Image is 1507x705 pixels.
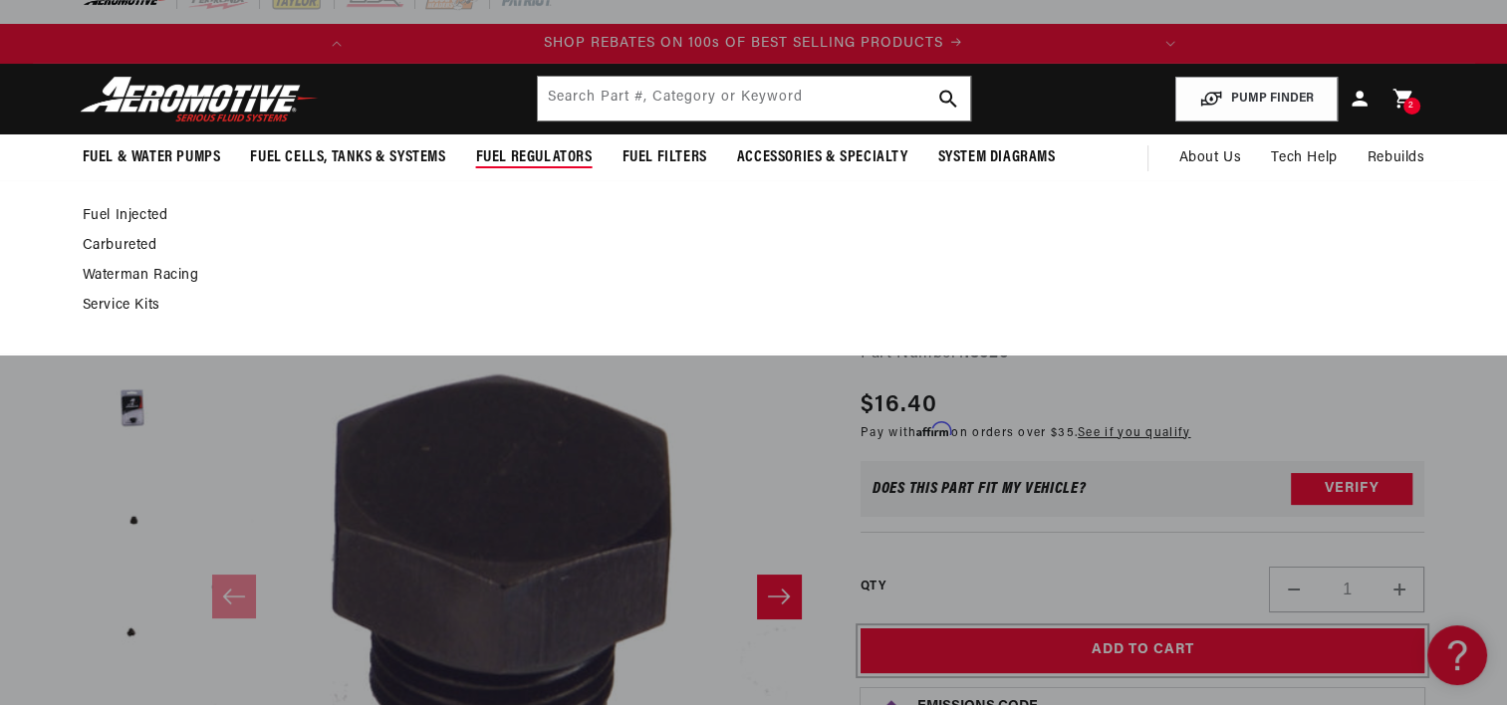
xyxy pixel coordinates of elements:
input: Search by Part Number, Category or Keyword [538,77,970,120]
span: Fuel Regulators [476,147,593,168]
slideshow-component: Translation missing: en.sections.announcements.announcement_bar [33,24,1475,64]
button: Load image 4 in gallery view [83,584,182,683]
summary: Fuel Cells, Tanks & Systems [235,134,460,181]
img: Aeromotive [75,76,324,122]
p: Pay with on orders over $35. [861,423,1191,442]
a: See if you qualify - Learn more about Affirm Financing (opens in modal) [1078,427,1190,439]
span: Affirm [916,422,951,437]
button: Add to Cart [861,628,1425,673]
span: $16.40 [861,387,937,423]
span: Fuel Cells, Tanks & Systems [250,147,445,168]
button: PUMP FINDER [1175,77,1338,121]
div: 1 of 2 [357,33,1150,55]
a: Carbureted [83,237,1405,255]
summary: Fuel Filters [608,134,722,181]
a: About Us [1163,134,1256,182]
button: search button [926,77,970,120]
summary: Fuel & Water Pumps [68,134,236,181]
div: Part Number: [861,342,1425,367]
span: Fuel Filters [623,147,707,168]
div: Does This part fit My vehicle? [873,481,1087,497]
span: Rebuilds [1368,147,1425,169]
button: Load image 2 in gallery view [83,364,182,464]
a: SHOP REBATES ON 100s OF BEST SELLING PRODUCTS [357,33,1150,55]
a: Waterman Racing [83,267,1405,285]
button: Slide right [757,575,801,618]
span: 2 [1408,98,1414,115]
label: QTY [861,579,885,595]
summary: Tech Help [1256,134,1352,182]
span: Fuel & Water Pumps [83,147,221,168]
a: Service Kits [83,297,1405,315]
summary: System Diagrams [923,134,1071,181]
button: Translation missing: en.sections.announcements.previous_announcement [317,24,357,64]
a: Fuel Injected [83,207,1405,225]
button: Slide left [212,575,256,618]
div: Announcement [357,33,1150,55]
span: Accessories & Specialty [737,147,908,168]
button: Translation missing: en.sections.announcements.next_announcement [1150,24,1190,64]
summary: Fuel Regulators [461,134,608,181]
button: Load image 3 in gallery view [83,474,182,574]
span: SHOP REBATES ON 100s OF BEST SELLING PRODUCTS [544,36,943,51]
span: System Diagrams [938,147,1056,168]
summary: Accessories & Specialty [722,134,923,181]
span: Tech Help [1271,147,1337,169]
span: About Us [1178,150,1241,165]
summary: Rebuilds [1353,134,1440,182]
button: Verify [1291,473,1412,505]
